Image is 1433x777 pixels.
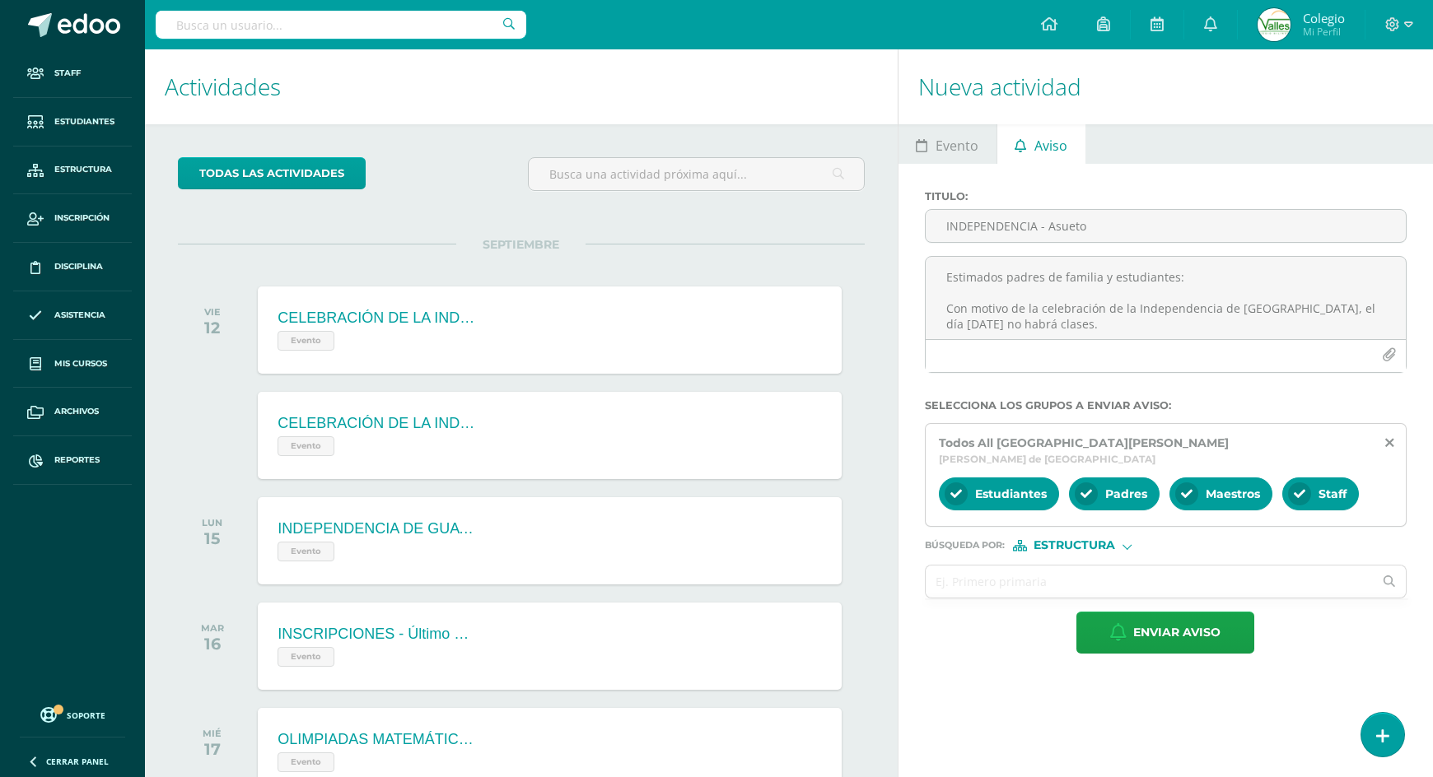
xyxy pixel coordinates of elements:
span: Evento [278,331,334,351]
span: Inscripción [54,212,110,225]
div: [object Object] [1013,540,1137,551]
span: Asistencia [54,309,105,322]
div: CELEBRACIÓN DE LA INDEPENDENCIA - Asiste todo el colegio [278,309,475,327]
a: Aviso [997,124,1085,164]
span: Staff [1319,486,1347,501]
span: Padres [1105,486,1147,501]
a: Inscripción [13,194,132,243]
span: Mi Perfil [1303,25,1345,39]
span: Estudiantes [975,486,1047,501]
div: LUN [202,517,222,528]
span: Aviso [1034,126,1067,165]
label: Titulo : [925,190,1407,202]
button: Enviar aviso [1076,612,1254,654]
div: 12 [204,318,221,337]
div: 17 [203,739,222,759]
span: Estructura [1034,541,1115,550]
a: Mis cursos [13,340,132,388]
span: Búsqueda por : [925,541,1005,550]
span: Evento [936,126,978,165]
span: Mis cursos [54,357,107,370]
input: Busca un usuario... [156,11,526,39]
a: todas las Actividades [178,157,366,189]
a: Archivos [13,388,132,436]
span: Colegio [1303,10,1345,26]
span: Soporte [67,710,105,721]
h1: Nueva actividad [918,49,1413,124]
span: Evento [278,436,334,456]
div: INSCRIPCIONES - Último día para realizar el proceso de Reinscripción ORDINARIA [278,626,475,643]
span: Maestros [1206,486,1260,501]
div: INDEPENDENCIA DE GUATEMALA - Asueto [278,520,475,537]
input: Busca una actividad próxima aquí... [529,158,864,190]
div: MAR [201,622,224,634]
div: VIE [204,306,221,318]
a: Estructura [13,147,132,195]
a: Estudiantes [13,98,132,147]
a: Disciplina [13,243,132,291]
div: MIÉ [203,728,222,739]
span: Evento [278,647,334,667]
div: 16 [201,634,224,654]
img: 6662caab5368120307d9ba51037d29bc.png [1258,8,1291,41]
span: Archivos [54,405,99,418]
span: Evento [278,752,334,772]
input: Ej. Primero primaria [926,565,1374,598]
div: OLIMPIADAS MATEMÁTICAS - Segunda Ronda [278,731,475,748]
a: Soporte [20,703,125,725]
a: Reportes [13,436,132,485]
span: Reportes [54,454,100,467]
span: SEPTIEMBRE [456,237,586,252]
h1: Actividades [165,49,878,124]
span: [PERSON_NAME] de [GEOGRAPHIC_DATA] [939,453,1155,465]
label: Selecciona los grupos a enviar aviso : [925,399,1407,412]
a: Asistencia [13,291,132,340]
div: CELEBRACIÓN DE LA INDEPENDENCIA [278,415,475,432]
span: Disciplina [54,260,103,273]
input: Titulo [926,210,1406,242]
span: Evento [278,542,334,561]
span: Estudiantes [54,115,114,128]
a: Staff [13,49,132,98]
span: Estructura [54,163,112,176]
a: Evento [899,124,997,164]
span: Todos All [GEOGRAPHIC_DATA][PERSON_NAME] [939,435,1229,450]
textarea: Estimados padres de familia y estudiantes: Con motivo de la celebración de la Independencia de [G... [926,257,1406,339]
div: 15 [202,528,222,548]
span: Cerrar panel [46,756,109,767]
span: Staff [54,67,81,80]
span: Enviar aviso [1133,612,1221,653]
